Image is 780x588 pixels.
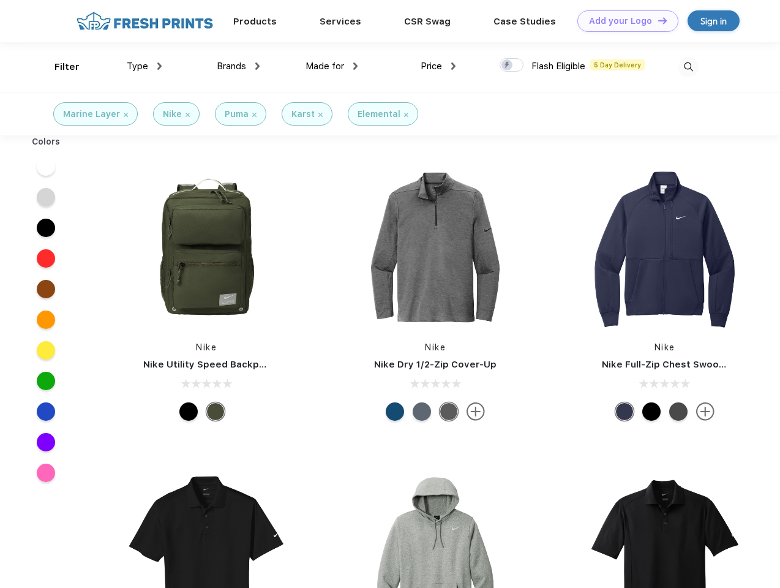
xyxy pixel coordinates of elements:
span: Made for [306,61,344,72]
img: fo%20logo%202.webp [73,10,217,32]
img: filter_cancel.svg [252,113,257,117]
div: Gym Blue [386,402,404,421]
a: Nike Full-Zip Chest Swoosh Jacket [602,359,765,370]
div: Filter [54,60,80,74]
div: Marine Layer [63,108,120,121]
span: Type [127,61,148,72]
a: Nike Utility Speed Backpack [143,359,276,370]
img: more.svg [467,402,485,421]
img: dropdown.png [157,62,162,70]
div: Colors [23,135,70,148]
div: Black [179,402,198,421]
a: Nike Dry 1/2-Zip Cover-Up [374,359,497,370]
img: filter_cancel.svg [404,113,408,117]
span: Price [421,61,442,72]
img: dropdown.png [353,62,358,70]
a: Nike [425,342,446,352]
a: CSR Swag [404,16,451,27]
img: more.svg [696,402,714,421]
div: Cargo Khaki [206,402,225,421]
div: Add your Logo [589,16,652,26]
span: Brands [217,61,246,72]
div: Black [642,402,661,421]
img: filter_cancel.svg [124,113,128,117]
img: filter_cancel.svg [186,113,190,117]
div: Sign in [700,14,727,28]
div: Elemental [358,108,400,121]
img: func=resize&h=266 [125,166,288,329]
div: Midnight Navy [615,402,634,421]
img: func=resize&h=266 [354,166,517,329]
div: Karst [291,108,315,121]
a: Products [233,16,277,27]
div: Anthracite [669,402,688,421]
img: func=resize&h=266 [583,166,746,329]
a: Nike [196,342,217,352]
div: Puma [225,108,249,121]
a: Nike [654,342,675,352]
a: Services [320,16,361,27]
img: desktop_search.svg [678,57,699,77]
a: Sign in [688,10,740,31]
div: Navy Heather [413,402,431,421]
img: filter_cancel.svg [318,113,323,117]
img: DT [658,17,667,24]
span: Flash Eligible [531,61,585,72]
img: dropdown.png [255,62,260,70]
div: Nike [163,108,182,121]
img: dropdown.png [451,62,456,70]
span: 5 Day Delivery [590,59,645,70]
div: Black Heather [440,402,458,421]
